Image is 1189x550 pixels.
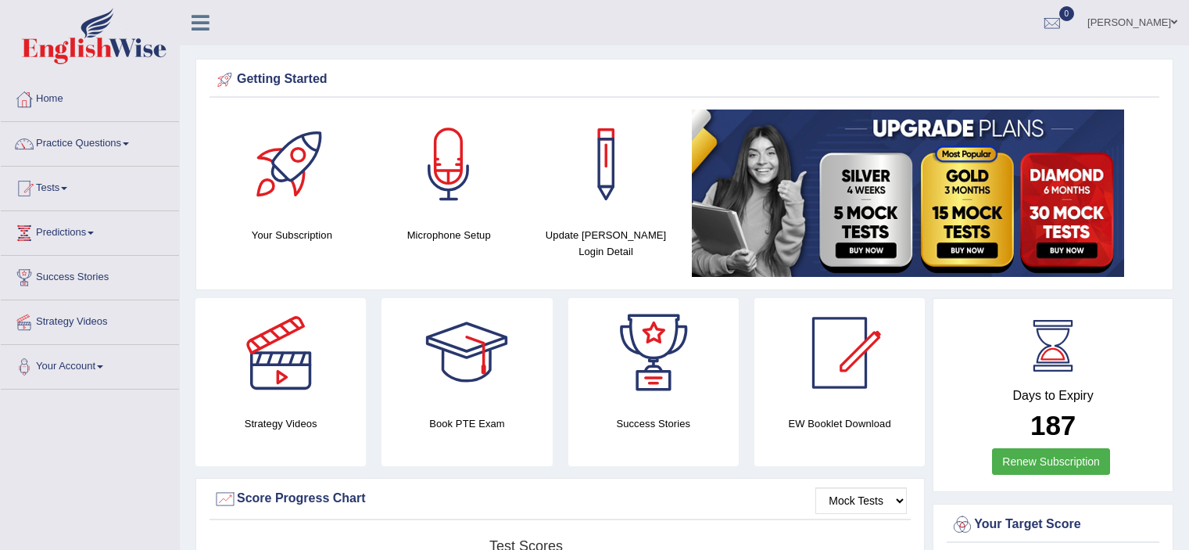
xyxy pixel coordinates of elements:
div: Score Progress Chart [213,487,907,511]
a: Your Account [1,345,179,384]
h4: Days to Expiry [951,389,1155,403]
h4: Strategy Videos [195,415,366,432]
a: Tests [1,167,179,206]
a: Practice Questions [1,122,179,161]
h4: Update [PERSON_NAME] Login Detail [535,227,677,260]
img: small5.jpg [692,110,1124,277]
a: Success Stories [1,256,179,295]
h4: Your Subscription [221,227,363,243]
h4: Microphone Setup [378,227,520,243]
a: Strategy Videos [1,300,179,340]
a: Predictions [1,211,179,250]
h4: EW Booklet Download [754,415,925,432]
a: Renew Subscription [992,448,1110,475]
h4: Success Stories [568,415,739,432]
div: Getting Started [213,68,1155,92]
h4: Book PTE Exam [381,415,552,432]
div: Your Target Score [951,513,1155,537]
a: Home [1,77,179,117]
b: 187 [1030,410,1076,440]
span: 0 [1059,6,1075,21]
